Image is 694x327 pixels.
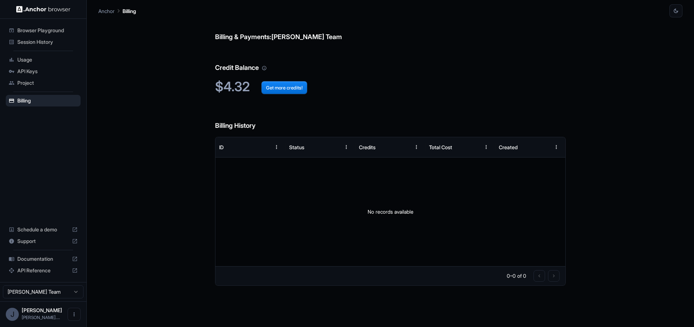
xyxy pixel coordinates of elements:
span: Documentation [17,255,69,263]
span: Usage [17,56,78,63]
div: No records available [215,158,565,266]
span: Session History [17,38,78,46]
span: Project [17,79,78,87]
span: jason@shopari.com [22,315,60,320]
div: Browser Playground [6,25,81,36]
div: Total Cost [429,144,452,150]
button: Menu [480,141,493,154]
p: Anchor [98,7,115,15]
div: J [6,308,19,321]
div: Usage [6,54,81,66]
span: Support [17,238,69,245]
button: Sort [537,141,550,154]
p: Billing [123,7,136,15]
p: 0–0 of 0 [507,272,526,280]
div: Status [289,144,304,150]
button: Get more credits! [261,81,307,94]
button: Menu [340,141,353,154]
button: Open menu [68,308,81,321]
div: Project [6,77,81,89]
span: API Reference [17,267,69,274]
span: Jason Brumwell [22,307,62,313]
div: Credits [359,144,376,150]
div: Schedule a demo [6,224,81,235]
h6: Credit Balance [215,48,566,73]
nav: breadcrumb [98,7,136,15]
button: Sort [467,141,480,154]
span: Billing [17,97,78,104]
div: Billing [6,95,81,106]
h6: Billing History [215,106,566,131]
button: Menu [550,141,563,154]
span: API Keys [17,68,78,75]
svg: Your credit balance will be consumed as you use the API. Visit the usage page to view a breakdown... [262,66,267,71]
button: Sort [257,141,270,154]
div: API Reference [6,265,81,276]
span: Schedule a demo [17,226,69,233]
button: Sort [327,141,340,154]
button: Sort [397,141,410,154]
div: API Keys [6,66,81,77]
img: Anchor Logo [16,6,70,13]
div: Support [6,235,81,247]
div: Documentation [6,253,81,265]
div: Session History [6,36,81,48]
span: Browser Playground [17,27,78,34]
button: Menu [270,141,283,154]
div: ID [219,144,224,150]
button: Menu [410,141,423,154]
h2: $4.32 [215,79,566,95]
h6: Billing & Payments: [PERSON_NAME] Team [215,17,566,42]
div: Created [499,144,518,150]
